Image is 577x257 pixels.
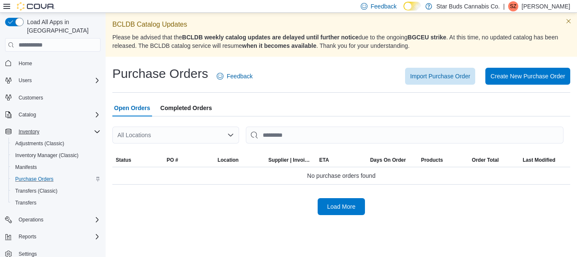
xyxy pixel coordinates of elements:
input: This is a search bar. After typing your query, hit enter to filter the results lower in the page. [246,127,563,144]
button: Operations [15,215,47,225]
span: Adjustments (Classic) [15,140,64,147]
span: Purchase Orders [12,174,101,184]
button: Last Modified [520,153,571,167]
button: Supplier | Invoice Number [265,153,316,167]
div: Sam Zimba [508,1,518,11]
button: Reports [15,232,40,242]
span: Feedback [371,2,397,11]
span: Last Modified [523,157,555,163]
button: Reports [2,231,104,243]
p: | [503,1,505,11]
span: Manifests [12,162,101,172]
button: Load More [318,198,365,215]
p: BCLDB Catalog Updates [112,19,570,30]
button: Home [2,57,104,69]
strong: BGCEU strike [408,34,446,41]
span: Completed Orders [161,99,212,116]
p: Please be advised that the due to the ongoing . At this time, no updated catalog has been release... [112,33,570,50]
button: Manifests [8,161,104,173]
a: Inventory Manager (Classic) [12,150,82,160]
strong: BCLDB weekly catalog updates are delayed until further notice [182,34,359,41]
a: Transfers (Classic) [12,186,61,196]
button: Days On Order [367,153,417,167]
button: Customers [2,91,104,104]
a: Customers [15,93,46,103]
img: Cova [17,2,55,11]
span: Home [19,60,32,67]
div: Location [218,157,239,163]
button: ETA [316,153,367,167]
span: Create New Purchase Order [490,72,565,80]
button: Location [214,153,265,167]
button: Import Purchase Order [405,68,475,85]
button: Inventory [2,126,104,138]
span: ETA [319,157,329,163]
p: [PERSON_NAME] [522,1,570,11]
span: Home [15,58,101,68]
button: Users [15,75,35,86]
button: Adjustments (Classic) [8,138,104,149]
span: Open Orders [114,99,150,116]
span: Manifests [15,164,37,171]
button: Catalog [2,109,104,121]
span: Catalog [19,111,36,118]
span: Purchase Orders [15,176,54,182]
button: PO # [163,153,214,167]
span: Inventory Manager (Classic) [12,150,101,160]
h1: Purchase Orders [112,65,208,82]
span: Adjustments (Classic) [12,138,101,149]
span: Inventory [15,127,101,137]
button: Inventory [15,127,43,137]
span: Supplier | Invoice Number [268,157,312,163]
span: Import Purchase Order [410,72,470,80]
span: Load More [327,202,356,211]
button: Create New Purchase Order [485,68,570,85]
span: Order Total [472,157,499,163]
span: Products [421,157,443,163]
button: Catalog [15,110,39,120]
button: Products [418,153,468,167]
button: Inventory Manager (Classic) [8,149,104,161]
strong: when it becomes available [242,42,316,49]
span: Inventory [19,128,39,135]
button: Users [2,75,104,86]
span: Transfers [15,199,36,206]
a: Adjustments (Classic) [12,138,68,149]
a: Transfers [12,198,40,208]
input: Dark Mode [403,2,421,11]
span: Transfers (Classic) [15,188,57,194]
span: No purchase orders found [307,171,376,181]
span: Customers [15,92,101,103]
span: Status [116,157,131,163]
span: Days On Order [370,157,406,163]
button: Order Total [468,153,519,167]
span: Users [15,75,101,86]
span: Feedback [227,72,253,80]
button: Transfers [8,197,104,209]
button: Open list of options [227,132,234,138]
span: Transfers (Classic) [12,186,101,196]
span: Operations [15,215,101,225]
a: Purchase Orders [12,174,57,184]
span: Transfers [12,198,101,208]
span: SZ [510,1,516,11]
button: Status [112,153,163,167]
span: Operations [19,216,44,223]
button: Transfers (Classic) [8,185,104,197]
a: Home [15,58,35,69]
span: Load All Apps in [GEOGRAPHIC_DATA] [24,18,101,35]
span: Catalog [15,110,101,120]
span: Reports [15,232,101,242]
span: Inventory Manager (Classic) [15,152,79,159]
a: Feedback [213,68,256,85]
span: Customers [19,94,43,101]
span: Reports [19,233,36,240]
span: Users [19,77,32,84]
span: PO # [166,157,178,163]
button: Purchase Orders [8,173,104,185]
a: Manifests [12,162,40,172]
button: Operations [2,214,104,226]
button: Dismiss this callout [563,16,574,26]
